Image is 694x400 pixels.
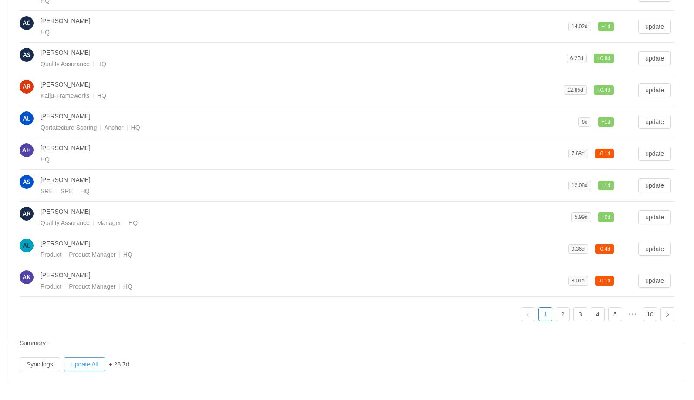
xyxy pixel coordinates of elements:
[20,80,34,94] img: AR-1.png
[16,335,49,351] span: Summary
[574,308,587,321] a: 3
[572,24,588,30] span: 14.02d
[599,151,600,157] span: -
[41,188,61,195] span: SRE
[597,87,600,93] span: +
[638,242,671,256] button: update
[41,240,91,247] span: [PERSON_NAME]
[20,175,34,189] img: 0676512e6aab97f0e5818cd509bc924e
[598,22,614,31] span: 1d
[626,307,640,321] span: •••
[602,24,605,30] span: +
[104,124,131,131] span: Anchor
[599,246,600,252] span: -
[69,251,123,258] span: Product Manager
[597,55,600,61] span: +
[97,219,129,226] span: Manager
[41,81,91,88] span: [PERSON_NAME]
[539,308,552,321] a: 1
[591,308,604,321] a: 4
[81,188,90,195] span: HQ
[599,278,600,284] span: -
[20,111,34,125] img: 9878bbe8542b32e0c1998fe9f98799a0
[20,270,34,284] img: AK-2.png
[41,283,69,290] span: Product
[602,119,605,125] span: +
[20,357,60,371] button: Sync logs
[582,119,587,125] span: 6d
[609,308,622,321] a: 5
[538,307,552,321] li: 1
[595,276,614,286] span: 0.1d
[41,251,69,258] span: Product
[41,208,91,215] span: [PERSON_NAME]
[638,51,671,65] button: update
[643,308,657,321] a: 10
[595,149,614,158] span: 0.1d
[64,357,105,371] button: Update All
[665,312,670,317] i: icon: right
[20,239,34,252] img: AL-4.png
[602,214,605,220] span: +
[660,307,674,321] li: Next Page
[129,219,138,226] span: HQ
[638,178,671,192] button: update
[595,244,614,254] span: 0.4d
[575,214,588,220] span: 5.99d
[41,92,97,99] span: Kaiju-Frameworks
[61,188,81,195] span: SRE
[573,307,587,321] li: 3
[41,145,91,151] span: [PERSON_NAME]
[41,61,97,67] span: Quality Assurance
[572,182,588,188] span: 12.08d
[41,17,91,24] span: [PERSON_NAME]
[572,278,585,284] span: 8.01d
[608,307,622,321] li: 5
[20,16,34,30] img: 8a59a4c145109affc3e5a9135a8edd37
[556,307,570,321] li: 2
[598,181,614,190] span: 1d
[41,49,91,56] span: [PERSON_NAME]
[638,210,671,224] button: update
[602,182,605,188] span: +
[97,92,106,99] span: HQ
[567,87,583,93] span: 12.85d
[638,83,671,97] button: update
[598,212,614,222] span: 0d
[20,207,34,221] img: e0a40cb9593efa6deaa7de955564f031
[638,20,671,34] button: update
[41,29,50,36] span: HQ
[131,124,140,131] span: HQ
[572,246,585,252] span: 9.36d
[570,55,583,61] span: 6.27d
[20,48,34,62] img: AS-0.png
[643,307,657,321] li: 10
[123,283,132,290] span: HQ
[598,117,614,127] span: 1d
[521,307,535,321] li: Previous Page
[638,147,671,161] button: update
[20,143,34,157] img: 86c422cf28b275054fa79e427120ab8f
[525,312,531,317] i: icon: left
[41,219,97,226] span: Quality Assurance
[41,124,104,131] span: Qortatecture Scoring
[109,360,129,369] div: + 28.7d
[591,307,605,321] li: 4
[97,61,106,67] span: HQ
[123,251,132,258] span: HQ
[626,307,640,321] li: Next 5 Pages
[556,308,569,321] a: 2
[41,113,91,120] span: [PERSON_NAME]
[638,115,671,129] button: update
[638,274,671,288] button: update
[41,176,91,183] span: [PERSON_NAME]
[41,272,91,279] span: [PERSON_NAME]
[594,54,614,63] span: 0.8d
[41,156,50,163] span: HQ
[594,85,614,95] span: 0.4d
[572,151,585,157] span: 7.68d
[69,283,123,290] span: Product Manager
